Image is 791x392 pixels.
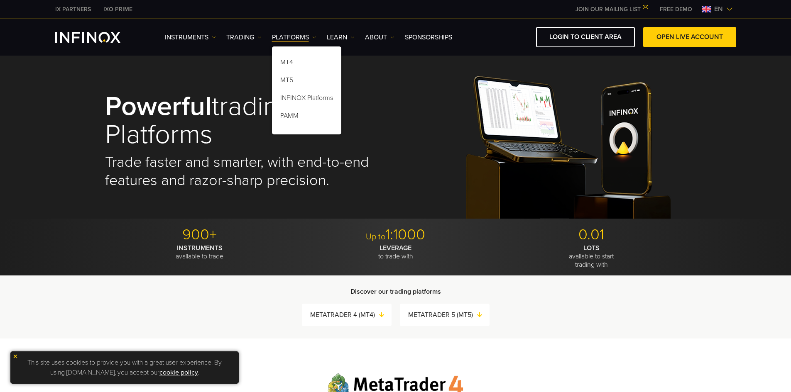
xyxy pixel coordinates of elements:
[105,153,384,190] h2: Trade faster and smarter, with end-to-end features and razor-sharp precision.
[350,287,441,296] strong: Discover our trading platforms
[159,368,198,377] a: cookie policy
[272,73,341,90] a: MT5
[226,32,262,42] a: TRADING
[366,232,385,242] span: Up to
[583,244,600,252] strong: LOTS
[643,27,736,47] a: OPEN LIVE ACCOUNT
[272,108,341,126] a: PAMM
[569,6,654,13] a: JOIN OUR MAILING LIST
[177,244,223,252] strong: INSTRUMENTS
[272,55,341,73] a: MT4
[272,32,316,42] a: PLATFORMS
[711,4,726,14] span: en
[105,93,384,149] h1: trading platforms
[272,90,341,108] a: INFINOX Platforms
[15,355,235,380] p: This site uses cookies to provide you with a great user experience. By using [DOMAIN_NAME], you a...
[536,27,635,47] a: LOGIN TO CLIENT AREA
[97,5,139,14] a: INFINOX
[405,32,452,42] a: SPONSORSHIPS
[165,32,216,42] a: Instruments
[408,309,490,321] a: METATRADER 5 (MT5)
[301,244,490,261] p: to trade with
[301,226,490,244] p: 1:1000
[654,5,698,14] a: INFINOX MENU
[327,32,355,42] a: Learn
[310,309,392,321] a: METATRADER 4 (MT4)
[380,244,411,252] strong: LEVERAGE
[105,244,295,261] p: available to trade
[49,5,97,14] a: INFINOX
[105,226,295,244] p: 900+
[497,244,686,269] p: available to start trading with
[365,32,394,42] a: ABOUT
[497,226,686,244] p: 0.01
[12,353,18,359] img: yellow close icon
[105,90,212,123] strong: Powerful
[55,32,140,43] a: INFINOX Logo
